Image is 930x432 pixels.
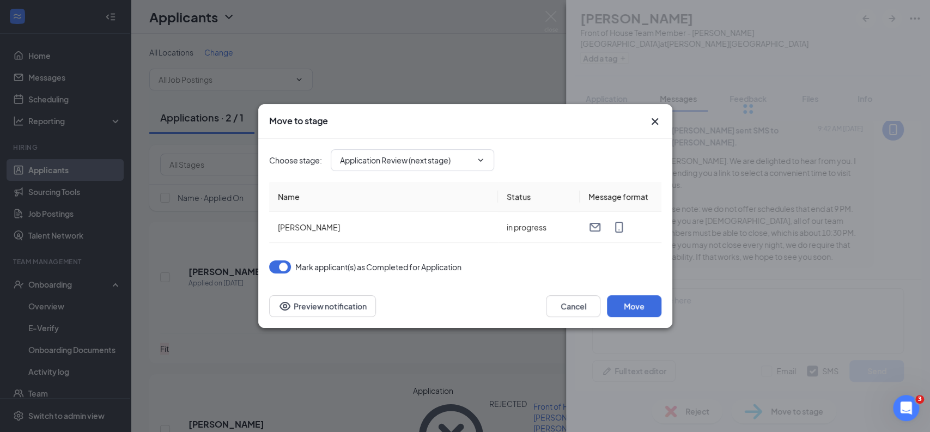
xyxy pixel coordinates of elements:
[580,182,661,212] th: Message format
[476,156,485,165] svg: ChevronDown
[607,295,661,317] button: Move
[278,300,291,313] svg: Eye
[269,182,498,212] th: Name
[648,115,661,128] svg: Cross
[269,154,322,166] span: Choose stage :
[269,295,376,317] button: Preview notificationEye
[498,212,580,243] td: in progress
[295,260,461,273] span: Mark applicant(s) as Completed for Application
[648,115,661,128] button: Close
[893,395,919,421] iframe: Intercom live chat
[278,222,340,232] span: [PERSON_NAME]
[612,221,625,234] svg: MobileSms
[588,221,601,234] svg: Email
[269,115,328,127] h3: Move to stage
[915,395,924,404] span: 3
[498,182,580,212] th: Status
[546,295,600,317] button: Cancel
